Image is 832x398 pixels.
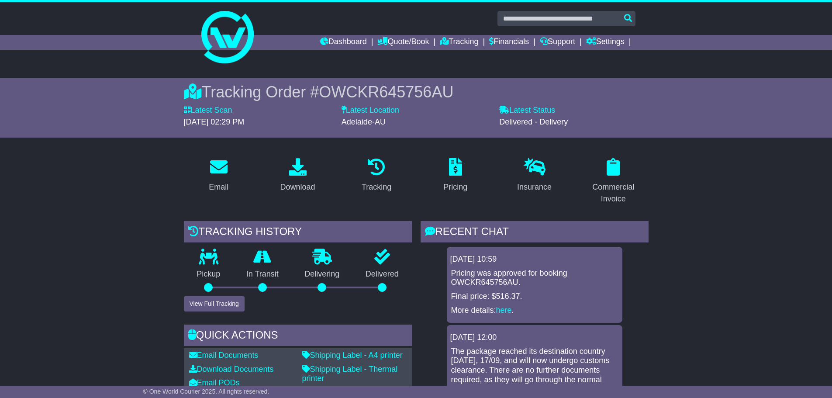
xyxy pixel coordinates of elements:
label: Latest Scan [184,106,232,115]
a: Dashboard [320,35,367,50]
a: Tracking [440,35,478,50]
a: Email Documents [189,351,259,360]
span: Delivered - Delivery [499,118,568,126]
a: Shipping Label - A4 printer [302,351,403,360]
p: Delivering [292,270,353,279]
a: here [496,306,512,315]
p: In Transit [233,270,292,279]
p: Pickup [184,270,234,279]
a: Settings [586,35,625,50]
a: Financials [489,35,529,50]
div: Pricing [443,181,467,193]
a: Quote/Book [377,35,429,50]
div: Email [209,181,228,193]
a: Insurance [511,155,557,196]
div: RECENT CHAT [421,221,649,245]
div: Tracking Order # [184,83,649,101]
span: Adelaide-AU [342,118,386,126]
p: Final price: $516.37. [451,292,618,301]
div: [DATE] 10:59 [450,255,619,264]
a: Download [274,155,321,196]
a: Download Documents [189,365,274,374]
p: Delivered [352,270,412,279]
a: Email PODs [189,378,240,387]
p: More details: . [451,306,618,315]
label: Latest Location [342,106,399,115]
div: Download [280,181,315,193]
div: Tracking [362,181,391,193]
label: Latest Status [499,106,555,115]
a: Tracking [356,155,397,196]
span: OWCKR645756AU [319,83,453,101]
a: Commercial Invoice [578,155,649,208]
div: [DATE] 12:00 [450,333,619,343]
div: Tracking history [184,221,412,245]
span: © One World Courier 2025. All rights reserved. [143,388,269,395]
p: Pricing was approved for booking OWCKR645756AU. [451,269,618,287]
div: Quick Actions [184,325,412,348]
span: [DATE] 02:29 PM [184,118,245,126]
a: Pricing [438,155,473,196]
button: View Full Tracking [184,296,245,311]
div: Commercial Invoice [584,181,643,205]
a: Support [540,35,575,50]
a: Shipping Label - Thermal printer [302,365,398,383]
a: Email [203,155,234,196]
div: Insurance [517,181,552,193]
